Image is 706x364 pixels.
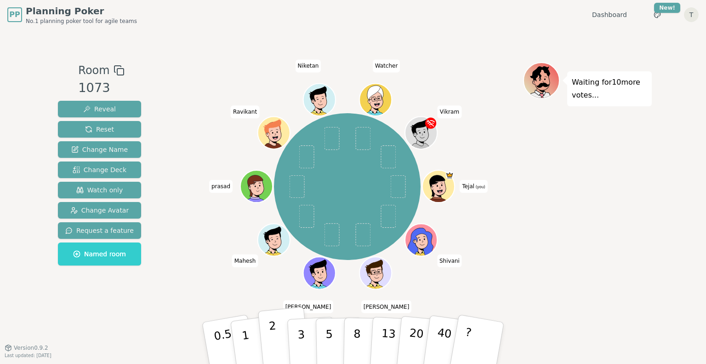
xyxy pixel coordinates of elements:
[58,101,141,117] button: Reveal
[70,206,129,215] span: Change Avatar
[684,7,699,22] button: T
[58,202,141,219] button: Change Avatar
[58,182,141,198] button: Watch only
[423,171,454,202] button: Click to change your avatar
[71,145,128,154] span: Change Name
[9,9,20,20] span: PP
[231,105,259,118] span: Click to change your name
[58,121,141,138] button: Reset
[460,180,487,193] span: Click to change your name
[58,141,141,158] button: Change Name
[7,5,137,25] a: PPPlanning PokerNo.1 planning poker tool for agile teams
[78,62,109,79] span: Room
[445,171,454,179] span: Tejal is the host
[58,162,141,178] button: Change Deck
[438,105,461,118] span: Click to change your name
[65,226,134,235] span: Request a feature
[232,254,258,267] span: Click to change your name
[5,353,51,358] span: Last updated: [DATE]
[76,185,123,195] span: Watch only
[474,185,485,189] span: (you)
[78,79,124,98] div: 1073
[58,222,141,239] button: Request a feature
[296,59,321,72] span: Click to change your name
[26,17,137,25] span: No.1 planning poker tool for agile teams
[572,76,647,102] p: Waiting for 10 more votes...
[361,300,412,313] span: Click to change your name
[5,344,48,352] button: Version0.9.2
[73,165,126,174] span: Change Deck
[654,3,680,13] div: New!
[592,10,627,19] a: Dashboard
[26,5,137,17] span: Planning Poker
[85,125,114,134] span: Reset
[14,344,48,352] span: Version 0.9.2
[437,254,462,267] span: Click to change your name
[373,59,400,72] span: Click to change your name
[58,243,141,266] button: Named room
[83,104,116,114] span: Reveal
[209,180,233,193] span: Click to change your name
[649,6,666,23] button: New!
[73,249,126,259] span: Named room
[283,300,334,313] span: Click to change your name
